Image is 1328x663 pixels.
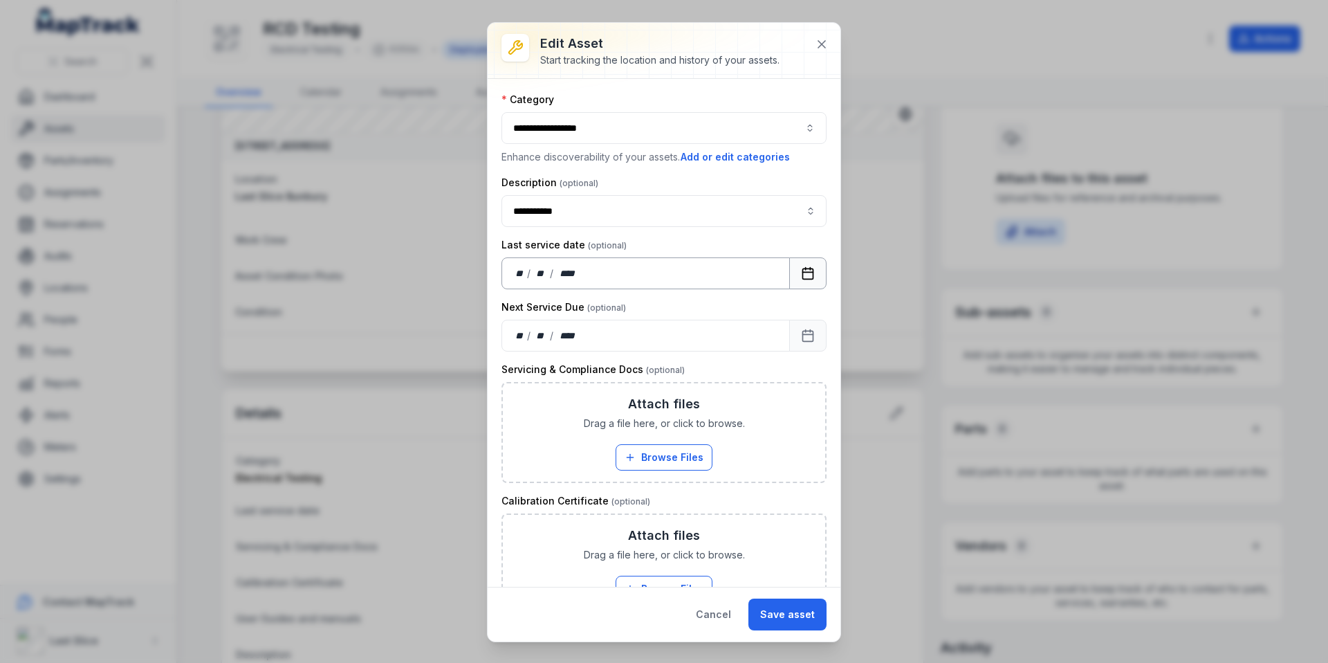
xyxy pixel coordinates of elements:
h3: Edit asset [540,34,780,53]
label: Calibration Certificate [501,494,650,508]
input: asset-edit:description-label [501,195,827,227]
div: day, [513,266,527,280]
button: Calendar [789,320,827,352]
div: year, [555,329,580,343]
button: Cancel [684,599,743,630]
label: Description [501,176,598,190]
button: Browse Files [616,444,712,471]
button: Calendar [789,257,827,289]
button: Browse Files [616,576,712,602]
div: / [527,329,532,343]
div: month, [532,329,551,343]
button: Save asset [748,599,827,630]
div: day, [513,329,527,343]
label: Last service date [501,238,627,252]
p: Enhance discoverability of your assets. [501,149,827,165]
div: month, [532,266,551,280]
span: Drag a file here, or click to browse. [584,417,745,430]
label: Next Service Due [501,300,626,314]
div: / [550,266,555,280]
h3: Attach files [628,394,700,414]
div: / [550,329,555,343]
div: year, [555,266,580,280]
h3: Attach files [628,526,700,545]
span: Drag a file here, or click to browse. [584,548,745,562]
button: Add or edit categories [680,149,791,165]
div: Start tracking the location and history of your assets. [540,53,780,67]
label: Servicing & Compliance Docs [501,363,685,376]
div: / [527,266,532,280]
label: Category [501,93,554,107]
